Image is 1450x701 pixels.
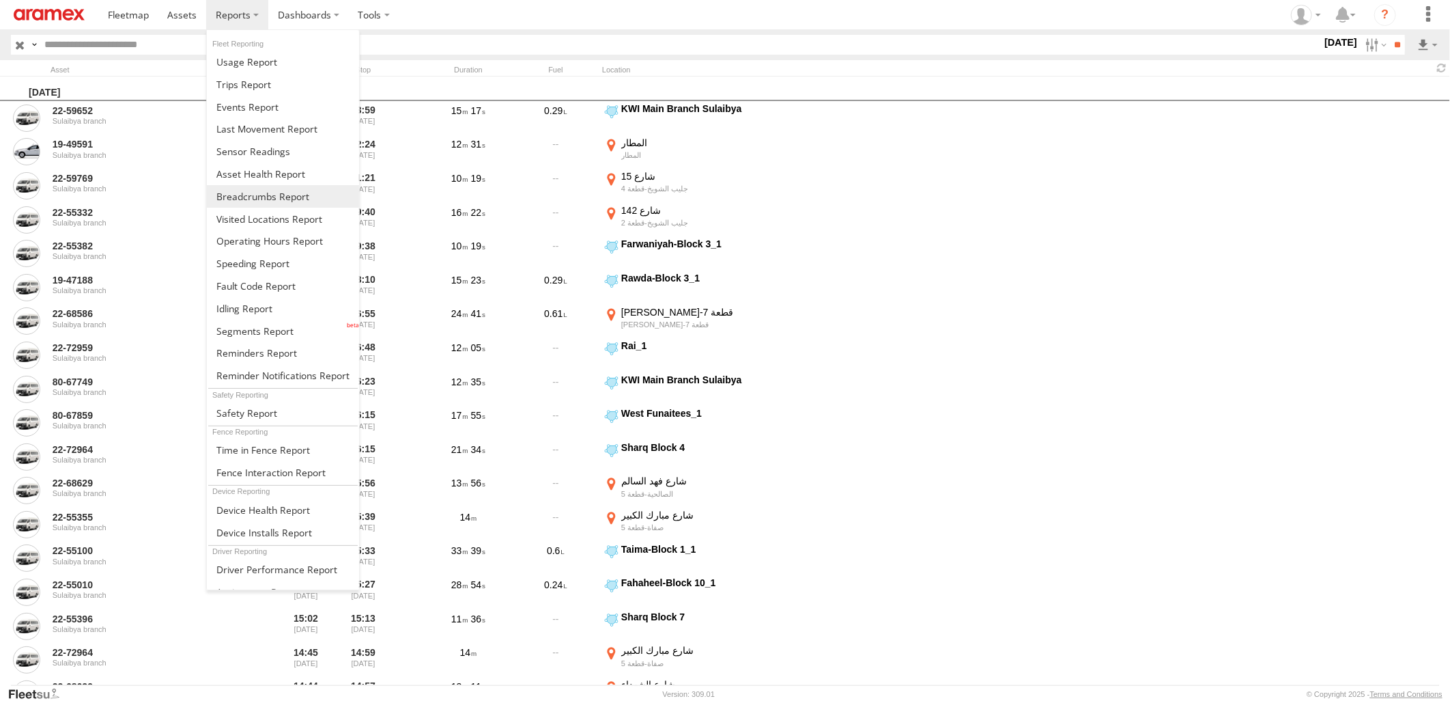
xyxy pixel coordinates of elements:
[53,456,240,464] div: Sulaibya branch
[29,35,40,55] label: Search Query
[451,545,468,556] span: 33
[451,240,468,251] span: 10
[471,410,485,421] span: 55
[207,342,359,365] a: Reminders Report
[53,117,240,125] div: Sulaibya branch
[451,207,468,218] span: 16
[621,543,771,555] div: Taima-Block 1_1
[53,252,240,260] div: Sulaibya branch
[602,407,773,439] label: Click to View Event Location
[471,308,485,319] span: 41
[53,342,240,354] a: 22-72959
[1370,690,1442,698] a: Terms and Conditions
[621,523,771,532] div: صفاة-قطعة 5
[515,102,597,134] div: 0.29
[53,591,240,599] div: Sulaibya branch
[602,509,773,540] label: Click to View Event Location
[53,477,240,489] a: 22-68629
[621,137,771,149] div: المطار
[451,478,468,489] span: 13
[53,274,240,286] a: 19-47188
[621,340,771,352] div: Rai_1
[515,577,597,608] div: 0.24
[451,173,468,184] span: 10
[602,441,773,473] label: Click to View Event Location
[207,73,359,96] a: Trips Report
[337,577,389,608] div: 15:27 [DATE]
[207,402,359,424] a: Safety Report
[1286,5,1326,25] div: Gabriel Liwang
[207,320,359,342] a: Segments Report
[451,308,468,319] span: 24
[471,681,485,692] span: 11
[471,342,485,353] span: 05
[337,509,389,540] div: 15:39 [DATE]
[53,558,240,566] div: Sulaibya branch
[602,611,773,642] label: Click to View Event Location
[621,407,771,420] div: West Funaitees_1
[471,105,485,116] span: 17
[53,206,240,219] a: 22-55332
[280,644,332,676] div: Entered prior to selected date range
[53,613,240,625] a: 22-55396
[337,475,389,506] div: 15:56 [DATE]
[621,489,771,499] div: الصالحية-قطعة 5
[337,204,389,236] div: 19:40 [DATE]
[337,441,389,473] div: 16:15 [DATE]
[451,444,468,455] span: 21
[602,340,773,371] label: Click to View Event Location
[602,306,773,338] label: Click to View Event Location
[53,354,240,362] div: Sulaibya branch
[53,151,240,159] div: Sulaibya branch
[451,105,468,116] span: 15
[451,410,468,421] span: 17
[515,272,597,303] div: 0.29
[602,170,773,202] label: Click to View Event Location
[337,272,389,303] div: 18:10 [DATE]
[471,207,485,218] span: 22
[621,441,771,454] div: Sharq Block 4
[53,422,240,430] div: Sulaibya branch
[53,681,240,693] a: 22-68629
[471,478,485,489] span: 56
[471,376,485,387] span: 35
[602,272,773,303] label: Click to View Event Location
[1322,35,1360,50] label: [DATE]
[337,543,389,575] div: 15:33 [DATE]
[602,374,773,405] label: Click to View Event Location
[471,444,485,455] span: 34
[621,170,771,182] div: شارع 15
[337,611,389,642] div: 15:13 [DATE]
[621,678,771,691] div: شارع الشهداء
[53,523,240,532] div: Sulaibya branch
[451,681,468,692] span: 13
[602,137,773,168] label: Click to View Event Location
[207,118,359,140] a: Last Movement Report
[471,275,485,286] span: 23
[621,611,771,623] div: Sharq Block 7
[53,409,240,422] a: 80-67859
[53,489,240,497] div: Sulaibya branch
[460,512,477,523] span: 14
[471,545,485,556] span: 39
[8,687,70,701] a: Visit our Website
[337,340,389,371] div: 16:48 [DATE]
[621,150,771,160] div: المطار
[207,461,359,484] a: Fence Interaction Report
[207,252,359,275] a: Fleet Speed Report
[53,219,240,227] div: Sulaibya branch
[280,611,332,642] div: Entered prior to selected date range
[53,388,240,396] div: Sulaibya branch
[621,475,771,487] div: شارع فهد السالم
[207,521,359,544] a: Device Installs Report
[471,240,485,251] span: 19
[53,443,240,456] a: 22-72964
[602,102,773,134] label: Click to View Event Location
[207,185,359,208] a: Breadcrumbs Report
[621,659,771,668] div: صفاة-قطعة 5
[207,558,359,581] a: Driver Performance Report
[337,170,389,202] div: 21:21 [DATE]
[621,238,771,250] div: Farwaniyah-Block 3_1
[207,208,359,230] a: Visited Locations Report
[621,102,771,115] div: KWI Main Branch Sulaibya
